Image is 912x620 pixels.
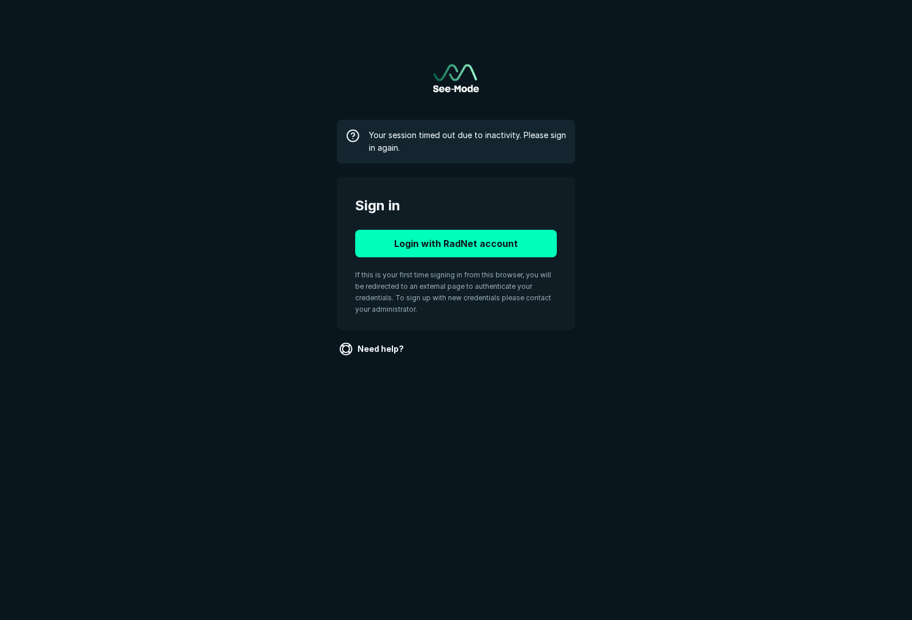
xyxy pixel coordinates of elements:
span: If this is your first time signing in from this browser, you will be redirected to an external pa... [355,270,551,313]
img: See-Mode Logo [433,64,479,92]
span: Your session timed out due to inactivity. Please sign in again. [369,129,566,154]
a: Need help? [337,340,408,358]
span: Sign in [355,195,557,216]
a: Go to sign in [433,64,479,92]
button: Login with RadNet account [355,230,557,257]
